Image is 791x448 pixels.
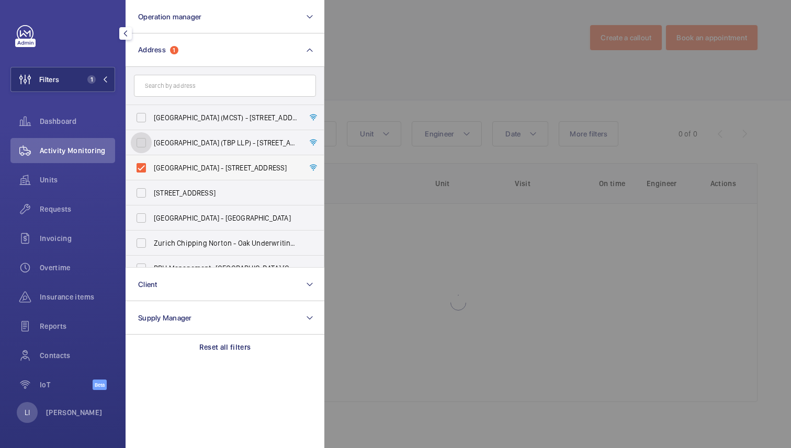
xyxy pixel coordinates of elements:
p: LI [25,407,30,418]
span: Dashboard [40,116,115,127]
span: Reports [40,321,115,331]
span: Filters [39,74,59,85]
span: Beta [93,380,107,390]
span: Invoicing [40,233,115,244]
button: Filters1 [10,67,115,92]
span: Requests [40,204,115,214]
span: Contacts [40,350,115,361]
span: IoT [40,380,93,390]
span: Activity Monitoring [40,145,115,156]
span: Units [40,175,115,185]
p: [PERSON_NAME] [46,407,103,418]
span: 1 [87,75,96,84]
span: Overtime [40,262,115,273]
span: Insurance items [40,292,115,302]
